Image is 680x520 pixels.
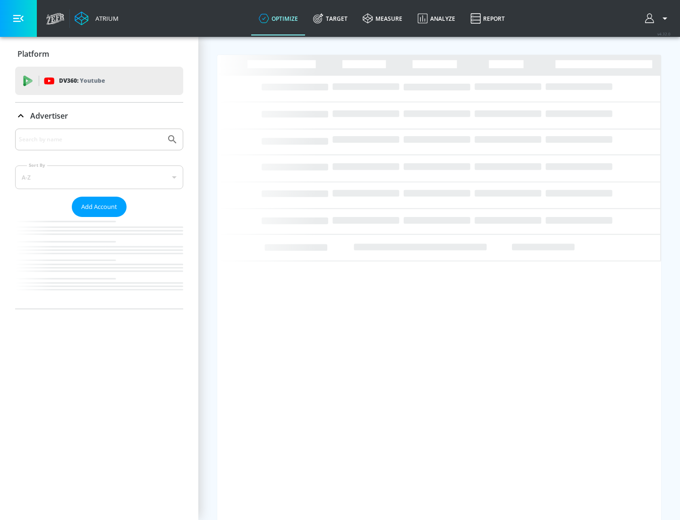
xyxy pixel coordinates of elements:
button: Add Account [72,197,127,217]
div: DV360: Youtube [15,67,183,95]
p: Advertiser [30,111,68,121]
input: Search by name [19,133,162,146]
a: Analyze [410,1,463,35]
a: Atrium [75,11,119,26]
div: A-Z [15,165,183,189]
a: Report [463,1,512,35]
p: Platform [17,49,49,59]
div: Advertiser [15,129,183,309]
div: Atrium [92,14,119,23]
span: v 4.32.0 [657,31,671,36]
a: measure [355,1,410,35]
label: Sort By [27,162,47,168]
p: DV360: [59,76,105,86]
p: Youtube [80,76,105,86]
div: Advertiser [15,103,183,129]
a: optimize [251,1,306,35]
a: Target [306,1,355,35]
nav: list of Advertiser [15,217,183,309]
span: Add Account [81,201,117,212]
div: Platform [15,41,183,67]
